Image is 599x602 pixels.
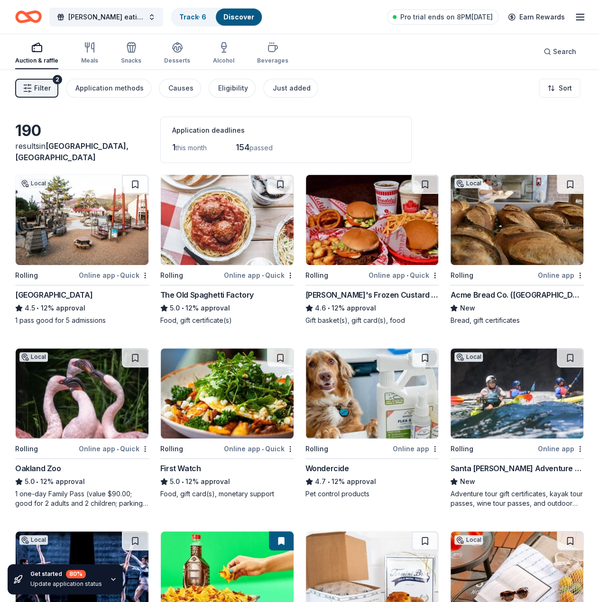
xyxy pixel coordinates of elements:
div: 1 pass good for 5 admissions [15,316,149,325]
div: Update application status [30,580,102,588]
div: Online app Quick [79,269,149,281]
span: in [15,141,129,162]
div: Food, gift certificate(s) [160,316,294,325]
div: Application methods [75,82,144,94]
div: Wondercide [305,463,349,474]
span: • [117,272,119,279]
span: Sort [559,82,572,94]
div: Eligibility [218,82,248,94]
button: Beverages [257,38,288,69]
span: • [181,304,184,312]
div: 2 [53,75,62,84]
div: 12% approval [160,476,294,487]
img: Image for Wondercide [306,348,439,438]
div: The Old Spaghetti Factory [160,289,254,301]
span: [PERSON_NAME] eating contest 2 [68,11,144,23]
button: Eligibility [209,79,256,98]
span: 5.0 [25,476,35,487]
div: Online app Quick [369,269,439,281]
span: • [327,478,330,485]
button: Just added [263,79,318,98]
div: Pet control products [305,489,439,499]
button: [PERSON_NAME] eating contest 2 [49,8,163,27]
a: Image for Acme Bread Co. (East Bay/North Bay)LocalRollingOnline appAcme Bread Co. ([GEOGRAPHIC_DA... [450,174,584,325]
div: Rolling [15,270,38,281]
div: [PERSON_NAME]'s Frozen Custard & Steakburgers [305,289,439,301]
span: passed [249,144,273,152]
button: Search [536,42,584,61]
span: New [460,302,475,314]
a: Image for Freddy's Frozen Custard & SteakburgersRollingOnline app•Quick[PERSON_NAME]'s Frozen Cus... [305,174,439,325]
img: Image for Bay Area Discovery Museum [16,175,148,265]
span: • [37,304,39,312]
button: Filter2 [15,79,58,98]
div: Rolling [305,270,328,281]
span: 4.5 [25,302,35,314]
div: 12% approval [15,302,149,314]
span: [GEOGRAPHIC_DATA], [GEOGRAPHIC_DATA] [15,141,129,162]
div: Rolling [15,443,38,455]
span: 5.0 [170,302,180,314]
span: • [181,478,184,485]
div: 190 [15,121,149,140]
a: Discover [223,13,254,21]
div: Rolling [450,443,473,455]
span: 4.7 [315,476,326,487]
img: Image for First Watch [161,348,294,438]
span: 4.6 [315,302,326,314]
div: Beverages [257,57,288,64]
div: Causes [168,82,194,94]
div: Auction & raffle [15,57,58,64]
div: Just added [273,82,311,94]
div: [GEOGRAPHIC_DATA] [15,289,92,301]
a: Image for Oakland ZooLocalRollingOnline app•QuickOakland Zoo5.0•12% approval1 one-day Family Pass... [15,348,149,508]
span: 5.0 [170,476,180,487]
span: 154 [236,142,249,152]
img: Image for Santa Barbara Adventure Company [451,348,583,438]
div: Online app [393,443,439,455]
div: Rolling [160,443,183,455]
div: Desserts [164,57,190,64]
div: Rolling [160,270,183,281]
a: Home [15,6,42,28]
div: 12% approval [160,302,294,314]
span: Filter [34,82,51,94]
div: Acme Bread Co. ([GEOGRAPHIC_DATA]/[GEOGRAPHIC_DATA]) [450,289,584,301]
img: Image for The Old Spaghetti Factory [161,175,294,265]
div: Rolling [305,443,328,455]
a: Image for Bay Area Discovery MuseumLocalRollingOnline app•Quick[GEOGRAPHIC_DATA]4.5•12% approval1... [15,174,149,325]
div: First Watch [160,463,201,474]
span: New [460,476,475,487]
div: Local [454,535,483,545]
span: this month [175,144,207,152]
div: Online app Quick [79,443,149,455]
span: 1 [172,142,175,152]
span: • [262,272,264,279]
div: Meals [81,57,98,64]
button: Track· 6Discover [171,8,263,27]
div: Bread, gift certificates [450,316,584,325]
span: • [406,272,408,279]
div: Local [454,352,483,362]
div: Online app [538,269,584,281]
div: Alcohol [213,57,234,64]
span: • [327,304,330,312]
div: Rolling [450,270,473,281]
a: Image for Santa Barbara Adventure CompanyLocalRollingOnline appSanta [PERSON_NAME] Adventure Comp... [450,348,584,508]
img: Image for Acme Bread Co. (East Bay/North Bay) [451,175,583,265]
div: Online app Quick [224,443,294,455]
div: 12% approval [15,476,149,487]
span: Pro trial ends on 8PM[DATE] [400,11,493,23]
span: • [117,445,119,453]
button: Application methods [66,79,151,98]
span: • [36,478,38,485]
div: Online app [538,443,584,455]
div: 1 one-day Family Pass (value $90.00; good for 2 adults and 2 children; parking is included) [15,489,149,508]
div: Local [19,179,48,188]
img: Image for Freddy's Frozen Custard & Steakburgers [306,175,439,265]
div: Get started [30,570,102,578]
div: Local [19,535,48,545]
div: Gift basket(s), gift card(s), food [305,316,439,325]
div: results [15,140,149,163]
button: Sort [539,79,580,98]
